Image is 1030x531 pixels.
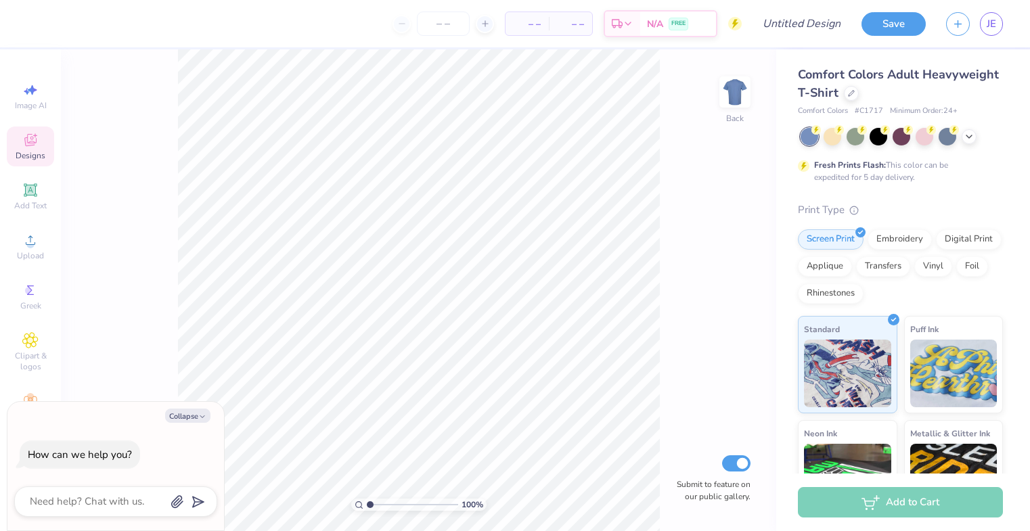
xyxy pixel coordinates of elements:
input: Untitled Design [752,10,851,37]
span: Comfort Colors Adult Heavyweight T-Shirt [798,66,999,101]
span: 100 % [462,499,483,511]
div: How can we help you? [28,448,132,461]
div: Digital Print [936,229,1002,250]
img: Standard [804,340,891,407]
img: Metallic & Glitter Ink [910,444,998,511]
span: Metallic & Glitter Ink [910,426,990,440]
div: Embroidery [868,229,932,250]
button: Save [861,12,926,36]
div: Transfers [856,256,910,277]
div: Back [726,112,744,124]
span: Image AI [15,100,47,111]
a: JE [980,12,1003,36]
span: Comfort Colors [798,106,848,117]
span: FREE [671,19,686,28]
span: Upload [17,250,44,261]
span: Standard [804,322,840,336]
span: JE [987,16,996,32]
div: Print Type [798,202,1003,218]
span: Minimum Order: 24 + [890,106,958,117]
span: # C1717 [855,106,883,117]
div: Vinyl [914,256,952,277]
span: Neon Ink [804,426,837,440]
span: Puff Ink [910,322,939,336]
span: N/A [647,17,663,31]
img: Neon Ink [804,444,891,511]
strong: Fresh Prints Flash: [814,160,886,170]
input: – – [417,11,470,36]
span: Greek [20,300,41,311]
label: Submit to feature on our public gallery. [669,478,751,503]
button: Collapse [165,409,210,423]
span: – – [557,17,584,31]
div: Screen Print [798,229,864,250]
div: Applique [798,256,852,277]
img: Back [721,78,748,106]
div: This color can be expedited for 5 day delivery. [814,159,981,183]
span: Add Text [14,200,47,211]
span: Clipart & logos [7,350,54,372]
span: – – [514,17,541,31]
div: Rhinestones [798,283,864,304]
span: Designs [16,150,45,161]
img: Puff Ink [910,340,998,407]
div: Foil [956,256,988,277]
